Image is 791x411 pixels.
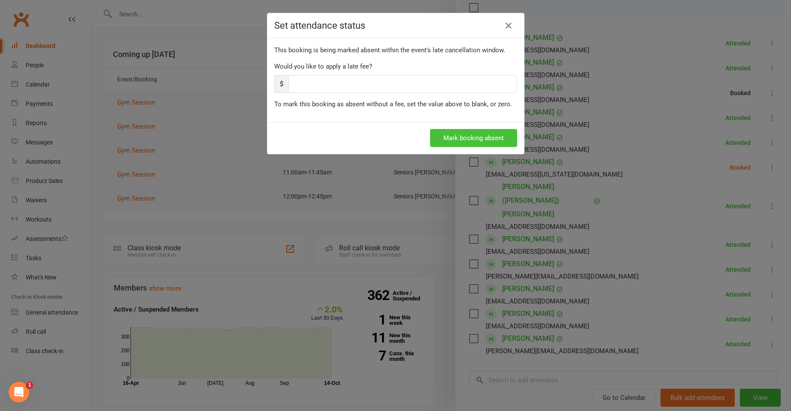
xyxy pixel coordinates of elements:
button: Mark booking absent [430,129,517,147]
div: This booking is being marked absent within the event's late cancellation window. [274,45,517,55]
iframe: Intercom live chat [9,382,29,402]
a: Close [502,19,515,33]
span: 1 [26,382,33,389]
span: $ [274,75,288,93]
div: To mark this booking as absent without a fee, set the value above to blank, or zero. [274,99,517,109]
div: Would you like to apply a late fee? [274,61,517,72]
h4: Set attendance status [274,20,517,31]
